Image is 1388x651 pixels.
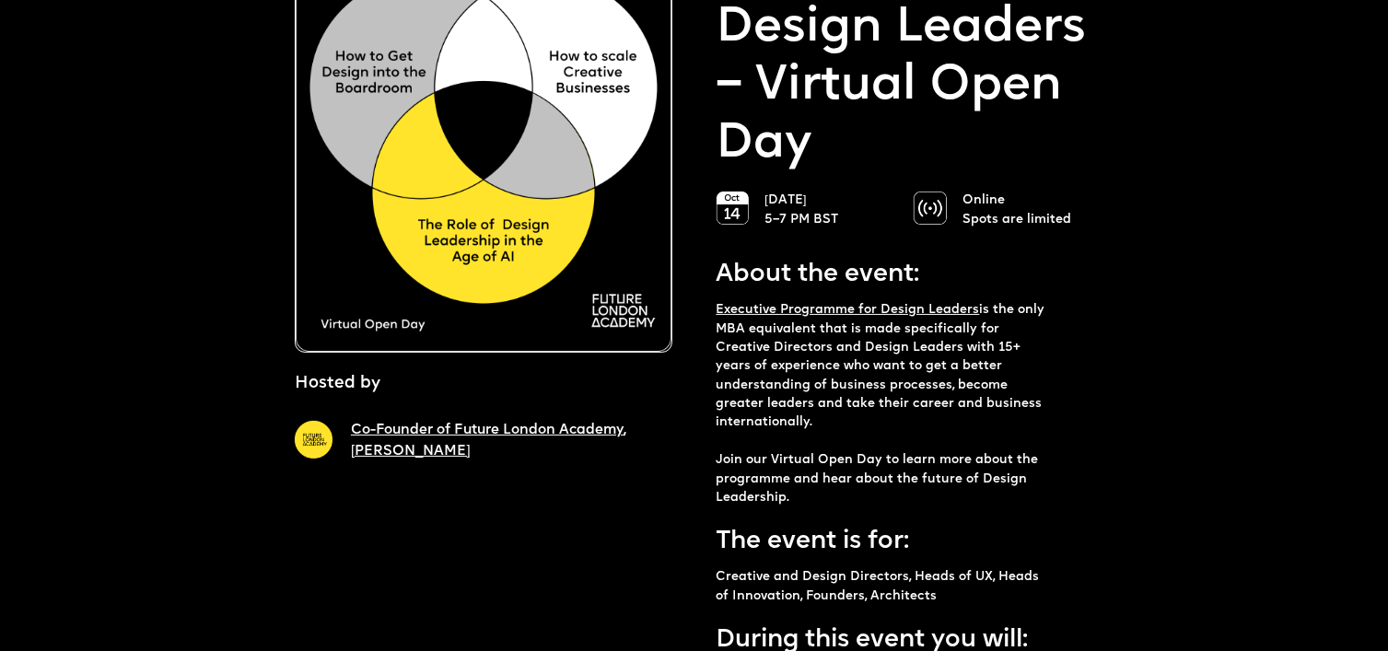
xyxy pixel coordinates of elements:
[351,424,625,459] a: Co-Founder of Future London Academy, [PERSON_NAME]
[295,421,332,459] img: A yellow circle with Future London Academy logo
[717,259,1056,291] p: About the event:
[962,192,1093,229] p: Online Spots are limited
[717,526,1056,558] p: The event is for:
[717,304,980,316] a: Executive Programme for Design Leaders
[717,568,1056,606] p: Creative and Design Directors, Heads of UX, Heads of Innovation, Founders, Architects
[295,371,380,396] p: Hosted by
[764,192,895,229] p: [DATE] 5–7 PM BST
[717,301,1056,507] p: is the only MBA equivalent that is made specifically for Creative Directors and Design Leaders wi...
